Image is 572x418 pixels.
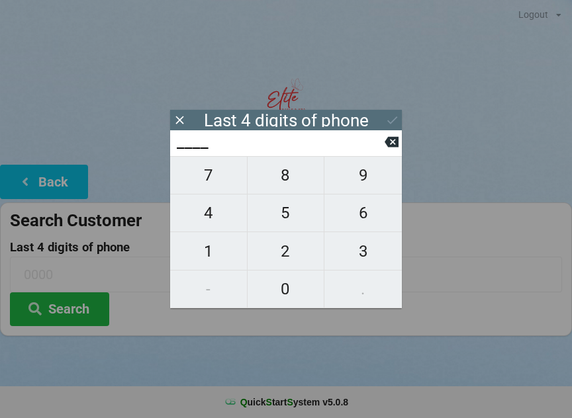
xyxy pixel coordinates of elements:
button: 0 [248,271,325,308]
button: 6 [324,194,402,232]
div: Last 4 digits of phone [204,114,369,127]
span: 9 [324,161,402,189]
span: 1 [170,237,247,265]
span: 7 [170,161,247,189]
button: 4 [170,194,248,232]
button: 2 [248,232,325,270]
button: 7 [170,156,248,194]
button: 8 [248,156,325,194]
span: 8 [248,161,324,189]
button: 9 [324,156,402,194]
span: 2 [248,237,324,265]
button: 1 [170,232,248,270]
button: 3 [324,232,402,270]
span: 3 [324,237,402,265]
span: 0 [248,275,324,303]
span: 4 [170,199,247,227]
button: 5 [248,194,325,232]
span: 6 [324,199,402,227]
span: 5 [248,199,324,227]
